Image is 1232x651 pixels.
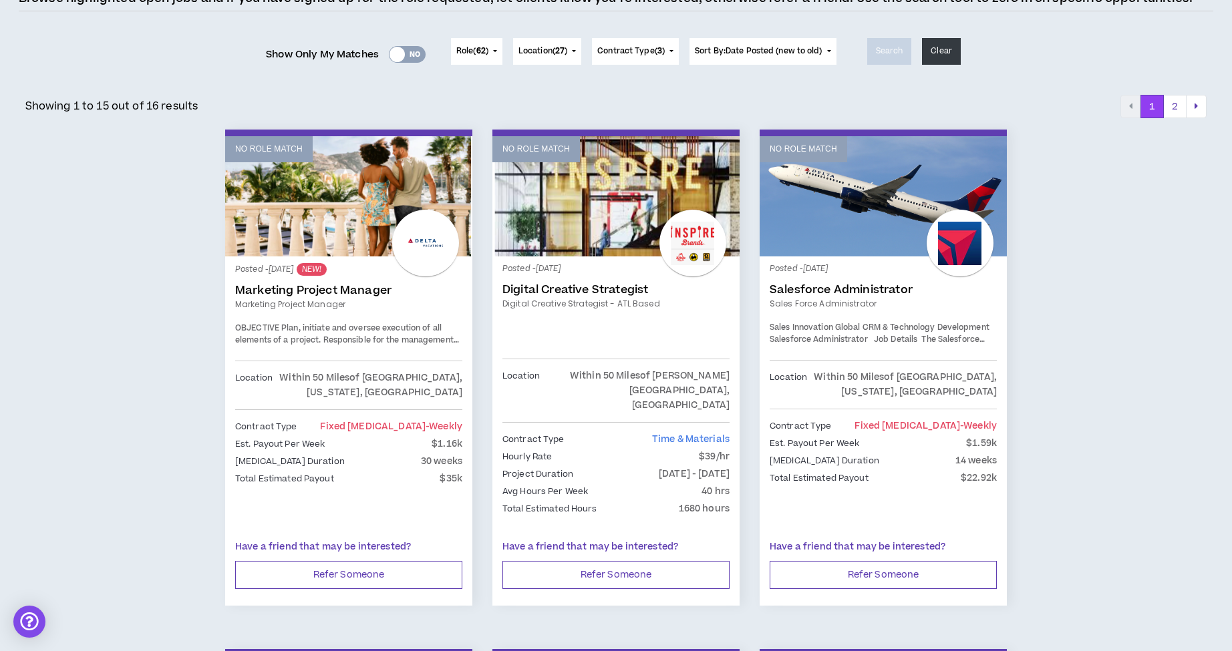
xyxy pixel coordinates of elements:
[770,540,997,554] p: Have a friend that may be interested?
[770,263,997,275] p: Posted - [DATE]
[502,369,540,413] p: Location
[235,143,303,156] p: No Role Match
[702,484,730,499] p: 40 hrs
[266,45,379,65] span: Show Only My Matches
[597,45,665,57] span: Contract Type ( )
[770,453,879,468] p: [MEDICAL_DATA] Duration
[440,471,462,486] p: $35k
[235,471,334,486] p: Total Estimated Payout
[689,38,836,65] button: Sort By:Date Posted (new to old)
[955,453,997,468] p: 14 weeks
[960,419,997,433] span: - weekly
[540,369,730,413] p: Within 50 Miles of [PERSON_NAME][GEOGRAPHIC_DATA], [GEOGRAPHIC_DATA]
[592,38,679,65] button: Contract Type(3)
[1140,95,1164,119] button: 1
[235,561,462,589] button: Refer Someone
[502,449,552,464] p: Hourly Rate
[807,370,997,399] p: Within 50 Miles of [GEOGRAPHIC_DATA], [US_STATE], [GEOGRAPHIC_DATA]
[770,283,997,296] a: Salesforce Administrator
[502,263,730,275] p: Posted - [DATE]
[502,467,573,481] p: Project Duration
[235,284,462,297] a: Marketing Project Manager
[13,606,45,638] div: Open Intercom Messenger
[502,540,730,554] p: Have a friend that may be interested?
[502,561,730,589] button: Refer Someone
[513,38,581,65] button: Location(27)
[235,322,279,334] span: OBJECTIVE
[922,38,961,65] button: Clear
[476,45,486,57] span: 62
[659,467,730,481] p: [DATE] - [DATE]
[502,283,730,296] a: Digital Creative Strategist
[502,432,565,447] p: Contract Type
[555,45,565,57] span: 27
[770,561,997,589] button: Refer Someone
[235,298,462,310] a: Marketing Project Manager
[320,420,462,433] span: Fixed [MEDICAL_DATA]
[235,371,273,400] p: Location
[770,322,833,333] strong: Sales Innovation
[770,143,837,156] p: No Role Match
[273,371,462,400] p: Within 50 Miles of [GEOGRAPHIC_DATA], [US_STATE], [GEOGRAPHIC_DATA]
[770,298,997,310] a: Sales Force Administrator
[1163,95,1187,119] button: 2
[760,136,1007,256] a: No Role Match
[426,420,462,433] span: - weekly
[652,433,730,446] span: Time & Materials
[235,540,462,554] p: Have a friend that may be interested?
[855,419,997,433] span: Fixed [MEDICAL_DATA]
[25,98,198,114] p: Showing 1 to 15 out of 16 results
[502,501,597,516] p: Total Estimated Hours
[835,322,989,333] strong: Global CRM & Technology Development
[235,437,325,451] p: Est. Payout Per Week
[432,437,462,451] p: $1.16k
[1120,95,1207,119] nav: pagination
[679,501,730,516] p: 1680 hours
[699,449,730,464] p: $39/hr
[235,419,297,434] p: Contract Type
[502,298,730,310] a: Digital Creative Strategist - ATL Based
[770,436,859,451] p: Est. Payout Per Week
[421,454,462,469] p: 30 weeks
[695,45,822,57] span: Sort By: Date Posted (new to old)
[235,322,460,393] span: Plan, initiate and oversee execution of all elements of a project. Responsible for the management...
[456,45,488,57] span: Role ( )
[235,454,345,469] p: [MEDICAL_DATA] Duration
[657,45,662,57] span: 3
[770,334,868,345] strong: Salesforce Administrator
[502,143,570,156] p: No Role Match
[518,45,567,57] span: Location ( )
[492,136,740,256] a: No Role Match
[770,471,869,485] p: Total Estimated Payout
[966,436,997,451] p: $1.59k
[502,484,588,499] p: Avg Hours Per Week
[770,419,832,433] p: Contract Type
[235,263,462,276] p: Posted - [DATE]
[451,38,502,65] button: Role(62)
[867,38,912,65] button: Search
[961,471,997,485] p: $22.92k
[297,263,327,276] sup: NEW!
[225,136,472,256] a: No Role Match
[874,334,917,345] strong: Job Details
[770,370,807,399] p: Location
